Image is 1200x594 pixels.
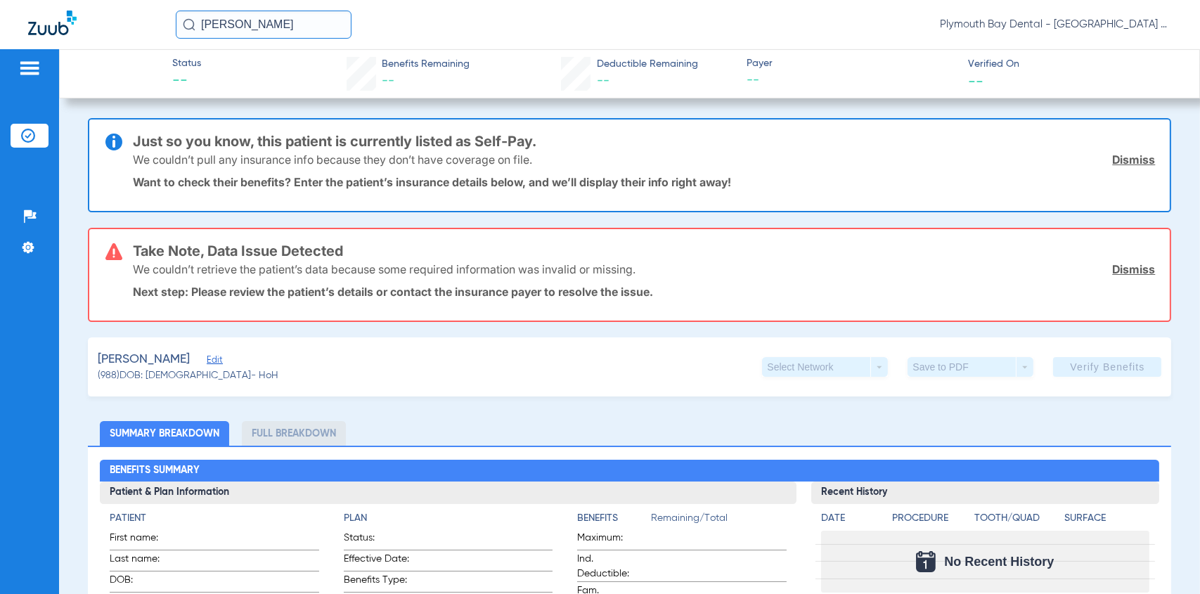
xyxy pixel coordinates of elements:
[183,18,195,31] img: Search Icon
[597,75,609,87] span: --
[110,531,179,550] span: First name:
[133,244,1156,258] h3: Take Note, Data Issue Detected
[651,511,787,531] span: Remaining/Total
[1064,511,1149,531] app-breakdown-title: Surface
[968,57,1178,72] span: Verified On
[577,511,651,531] app-breakdown-title: Benefits
[110,511,319,526] h4: Patient
[100,482,796,504] h3: Patient & Plan Information
[944,555,1054,569] span: No Recent History
[577,552,646,581] span: Ind. Deductible:
[207,355,219,368] span: Edit
[974,511,1059,526] h4: Tooth/Quad
[892,511,970,531] app-breakdown-title: Procedure
[1130,527,1200,594] iframe: Chat Widget
[133,153,532,167] p: We couldn’t pull any insurance info because they don’t have coverage on file.
[98,368,278,383] span: (988) DOB: [DEMOGRAPHIC_DATA] - HoH
[968,73,983,88] span: --
[172,56,201,71] span: Status
[344,531,413,550] span: Status:
[105,243,122,260] img: error-icon
[105,134,122,150] img: info-icon
[28,11,77,35] img: Zuub Logo
[100,460,1159,482] h2: Benefits Summary
[133,262,636,276] p: We couldn’t retrieve the patient’s data because some required information was invalid or missing.
[747,72,956,89] span: --
[100,421,229,446] li: Summary Breakdown
[382,57,470,72] span: Benefits Remaining
[577,531,646,550] span: Maximum:
[176,11,351,39] input: Search for patients
[1112,262,1155,276] a: Dismiss
[18,60,41,77] img: hamburger-icon
[110,573,179,592] span: DOB:
[811,482,1159,504] h3: Recent History
[577,511,651,526] h4: Benefits
[133,134,1156,148] h3: Just so you know, this patient is currently listed as Self-Pay.
[892,511,970,526] h4: Procedure
[597,57,698,72] span: Deductible Remaining
[110,552,179,571] span: Last name:
[747,56,956,71] span: Payer
[344,573,413,592] span: Benefits Type:
[133,285,1156,299] p: Next step: Please review the patient’s details or contact the insurance payer to resolve the issue.
[821,511,880,531] app-breakdown-title: Date
[916,551,936,572] img: Calendar
[98,351,190,368] span: [PERSON_NAME]
[940,18,1172,32] span: Plymouth Bay Dental - [GEOGRAPHIC_DATA] Dental
[1064,511,1149,526] h4: Surface
[172,72,201,91] span: --
[344,511,553,526] h4: Plan
[382,75,394,87] span: --
[1112,153,1155,167] a: Dismiss
[133,175,1156,189] p: Want to check their benefits? Enter the patient’s insurance details below, and we’ll display thei...
[242,421,346,446] li: Full Breakdown
[821,511,880,526] h4: Date
[344,552,413,571] span: Effective Date:
[974,511,1059,531] app-breakdown-title: Tooth/Quad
